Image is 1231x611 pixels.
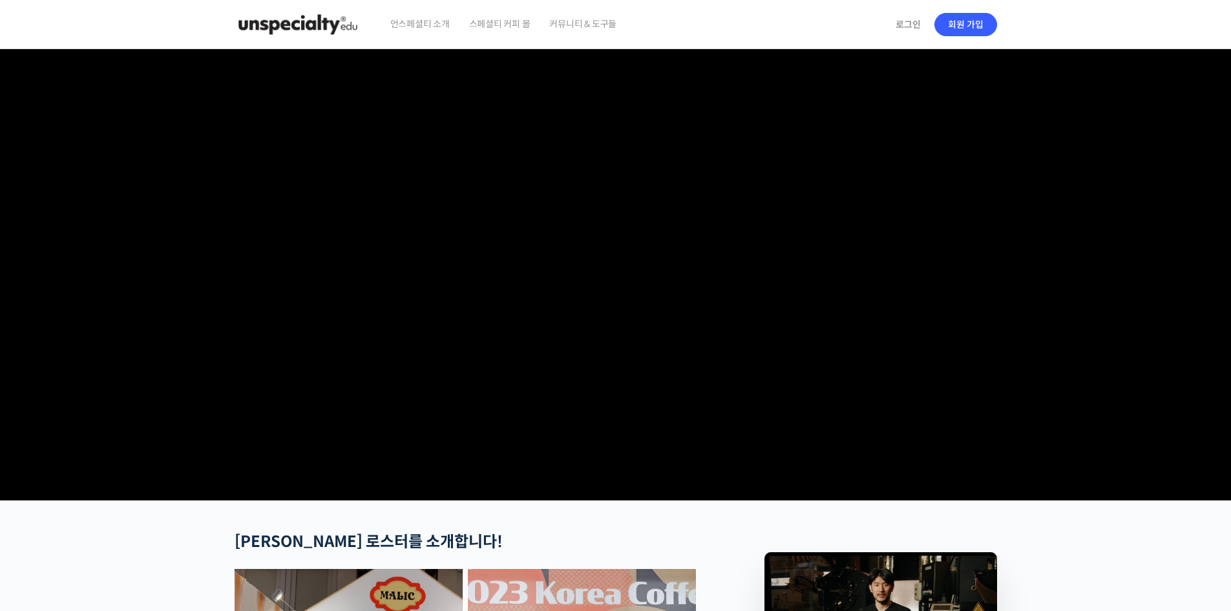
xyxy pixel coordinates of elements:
[888,10,929,39] a: 로그인
[235,532,503,552] strong: [PERSON_NAME] 로스터를 소개합니다!
[934,13,997,36] a: 회원 가입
